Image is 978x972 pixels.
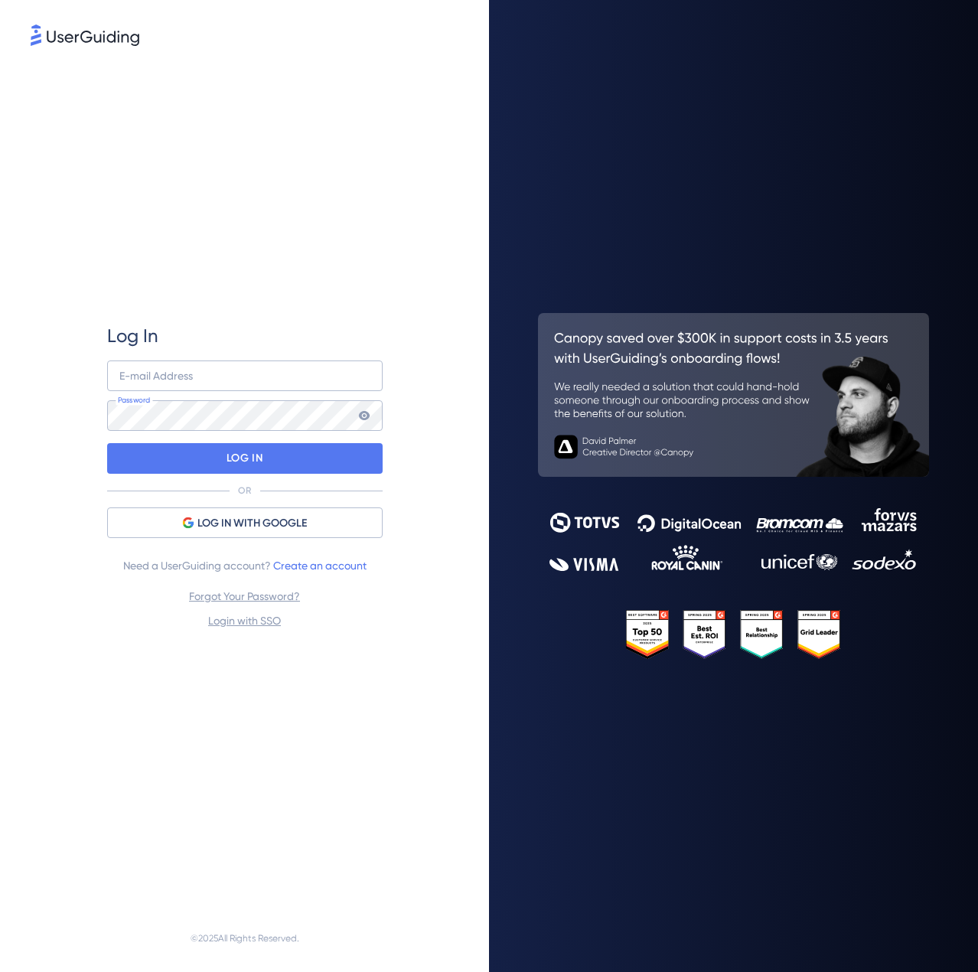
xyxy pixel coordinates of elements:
[549,508,917,571] img: 9302ce2ac39453076f5bc0f2f2ca889b.svg
[538,313,929,477] img: 26c0aa7c25a843aed4baddd2b5e0fa68.svg
[189,590,300,602] a: Forgot Your Password?
[227,446,262,471] p: LOG IN
[107,360,383,391] input: example@company.com
[273,559,367,572] a: Create an account
[197,514,307,533] span: LOG IN WITH GOOGLE
[123,556,367,575] span: Need a UserGuiding account?
[238,484,251,497] p: OR
[191,929,299,948] span: © 2025 All Rights Reserved.
[107,324,158,348] span: Log In
[31,24,139,46] img: 8faab4ba6bc7696a72372aa768b0286c.svg
[208,615,281,627] a: Login with SSO
[626,610,841,659] img: 25303e33045975176eb484905ab012ff.svg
